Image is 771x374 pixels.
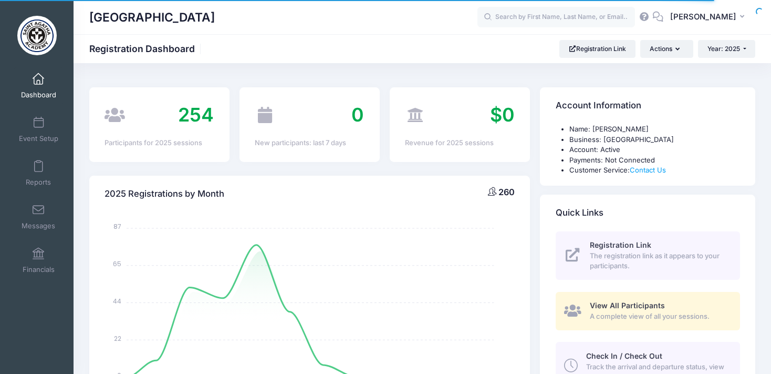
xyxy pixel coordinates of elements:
button: Actions [640,40,693,58]
span: Reports [26,178,51,187]
span: $0 [490,103,515,126]
span: 260 [498,187,515,197]
span: The registration link as it appears to your participants. [590,251,728,271]
span: 254 [178,103,214,126]
img: Saint Agatha Academy [17,16,57,55]
tspan: 65 [113,259,121,268]
li: Customer Service: [569,165,740,176]
li: Account: Active [569,145,740,155]
span: Event Setup [19,134,58,143]
div: New participants: last 7 days [255,138,364,148]
div: Revenue for 2025 sessions [405,138,514,148]
span: Financials [23,265,55,274]
li: Business: [GEOGRAPHIC_DATA] [569,135,740,145]
li: Payments: Not Connected [569,155,740,166]
span: Year: 2025 [707,45,740,53]
span: 0 [351,103,364,126]
li: Name: [PERSON_NAME] [569,124,740,135]
span: A complete view of all your sessions. [590,311,728,322]
span: Registration Link [590,240,651,249]
span: Messages [22,221,55,230]
h4: Account Information [556,91,641,121]
a: Event Setup [14,111,64,148]
tspan: 87 [113,222,121,231]
span: Check In / Check Out [586,351,662,360]
button: [PERSON_NAME] [663,5,755,29]
h4: 2025 Registrations by Month [105,179,224,209]
div: Participants for 2025 sessions [105,138,214,148]
a: View All Participants A complete view of all your sessions. [556,292,740,330]
button: Year: 2025 [698,40,755,58]
tspan: 22 [114,333,121,342]
h1: Registration Dashboard [89,43,204,54]
input: Search by First Name, Last Name, or Email... [477,7,635,28]
span: [PERSON_NAME] [670,11,736,23]
h4: Quick Links [556,198,603,228]
span: View All Participants [590,301,665,310]
a: Reports [14,155,64,191]
h1: [GEOGRAPHIC_DATA] [89,5,215,29]
a: Financials [14,242,64,279]
a: Dashboard [14,67,64,104]
span: Dashboard [21,90,56,99]
a: Registration Link [559,40,635,58]
a: Messages [14,198,64,235]
a: Registration Link The registration link as it appears to your participants. [556,231,740,280]
tspan: 44 [113,297,121,306]
a: Contact Us [630,166,666,174]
